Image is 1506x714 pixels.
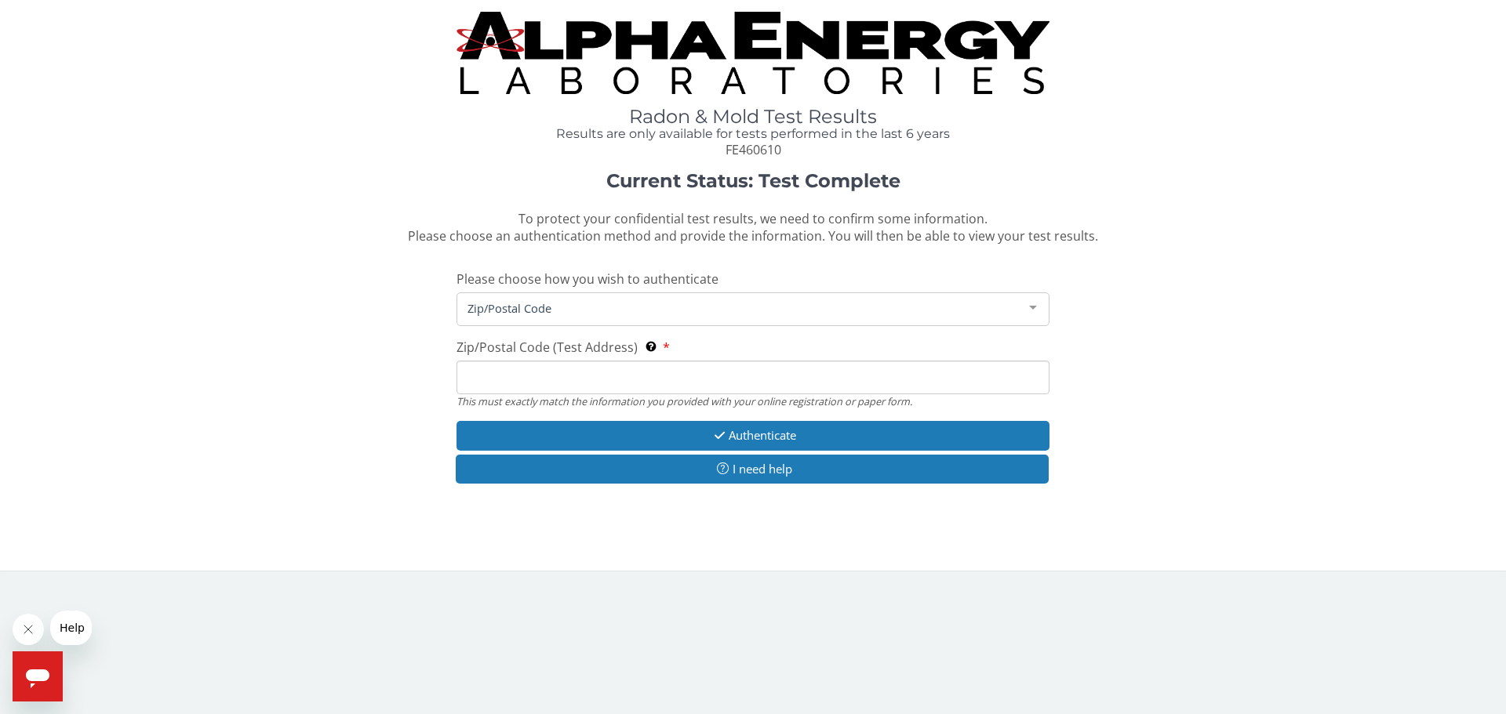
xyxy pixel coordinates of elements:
[13,651,63,701] iframe: Button to launch messaging window
[457,127,1049,141] h4: Results are only available for tests performed in the last 6 years
[457,270,718,288] span: Please choose how you wish to authenticate
[457,421,1049,450] button: Authenticate
[457,107,1049,127] h1: Radon & Mold Test Results
[726,141,781,158] span: FE460610
[408,210,1098,245] span: To protect your confidential test results, we need to confirm some information. Please choose an ...
[456,455,1049,484] button: I need help
[13,614,44,645] iframe: Close message
[457,339,638,356] span: Zip/Postal Code (Test Address)
[457,394,1049,408] div: This must exactly match the information you provided with your online registration or paper form.
[464,299,1017,317] span: Zip/Postal Code
[50,611,92,645] iframe: Message from company
[457,12,1049,94] img: TightCrop.jpg
[606,169,900,192] strong: Current Status: Test Complete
